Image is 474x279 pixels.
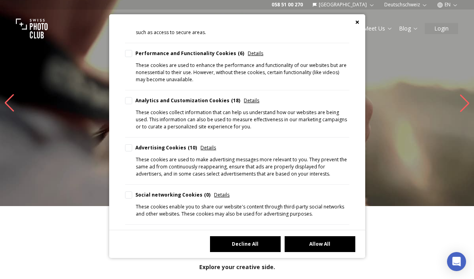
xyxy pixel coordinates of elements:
[204,191,210,199] div: 0
[136,156,349,178] div: These cookies are used to make advertising messages more relevant to you. They prevent the same a...
[109,14,365,258] div: Cookie Consent Preferences
[135,50,245,57] div: Performance and Functionality Cookies
[200,144,216,151] span: Details
[135,191,211,199] div: Social networking Cookies
[447,252,466,271] div: Open Intercom Messenger
[355,20,359,24] button: Close
[135,144,197,151] div: Advertising Cookies
[135,97,241,104] div: Analytics and Customization Cookies
[231,97,240,104] div: 18
[136,62,349,83] div: These cookies are used to enhance the performance and functionality of our websites but are nones...
[244,97,259,104] span: Details
[214,191,229,199] span: Details
[136,203,349,218] div: These cookies enable you to share our website's content through third-party social networks and o...
[188,144,197,151] div: 10
[248,50,263,57] span: Details
[210,236,281,252] button: Decline All
[285,236,355,252] button: Allow All
[136,109,349,130] div: These cookies collect information that can help us understand how our websites are being used. Th...
[238,50,244,57] div: 6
